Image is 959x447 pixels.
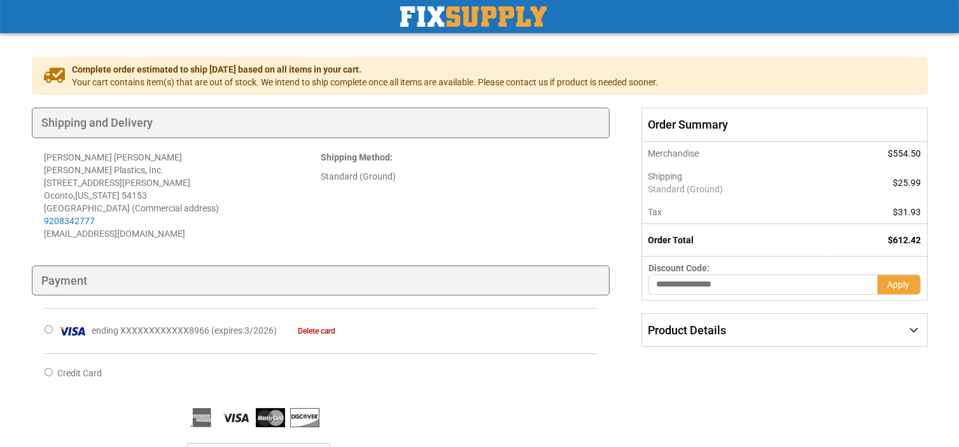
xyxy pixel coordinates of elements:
a: Delete card [279,327,336,336]
img: Discover [290,408,319,427]
th: Tax [642,201,830,224]
span: $31.93 [893,207,921,217]
span: expires [215,325,243,336]
span: Apply [888,280,910,290]
span: $25.99 [893,178,921,188]
span: $554.50 [888,148,921,159]
span: 3/2026 [245,325,274,336]
img: Visa [221,408,251,427]
span: Shipping [648,171,682,181]
a: store logo [400,6,547,27]
img: MasterCard [256,408,285,427]
span: Your cart contains item(s) that are out of stock. We intend to ship complete once all items are a... [73,76,659,89]
div: Shipping and Delivery [32,108,610,138]
span: Standard (Ground) [648,183,823,195]
a: 9208342777 [45,216,95,226]
img: Fix Industrial Supply [400,6,547,27]
span: [EMAIL_ADDRESS][DOMAIN_NAME] [45,229,186,239]
th: Merchandise [642,142,830,165]
strong: Order Total [648,235,694,245]
span: Product Details [648,323,726,337]
span: Discount Code: [648,263,710,273]
div: Standard (Ground) [321,170,597,183]
address: [PERSON_NAME] [PERSON_NAME] [PERSON_NAME] Plastics, Inc. [STREET_ADDRESS][PERSON_NAME] Oconto , 5... [45,151,321,240]
span: Credit Card [58,368,102,378]
img: Visa [58,322,87,341]
span: ending [92,325,119,336]
span: Order Summary [641,108,927,142]
img: American Express [187,408,216,427]
span: Shipping Method [321,152,390,162]
span: $612.42 [888,235,921,245]
div: Payment [32,266,610,296]
span: Complete order estimated to ship [DATE] based on all items in your cart. [73,63,659,76]
span: ( : ) [212,325,277,336]
span: XXXXXXXXXXXX8966 [121,325,210,336]
button: Apply [878,274,921,295]
strong: : [321,152,393,162]
span: [US_STATE] [76,190,120,201]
